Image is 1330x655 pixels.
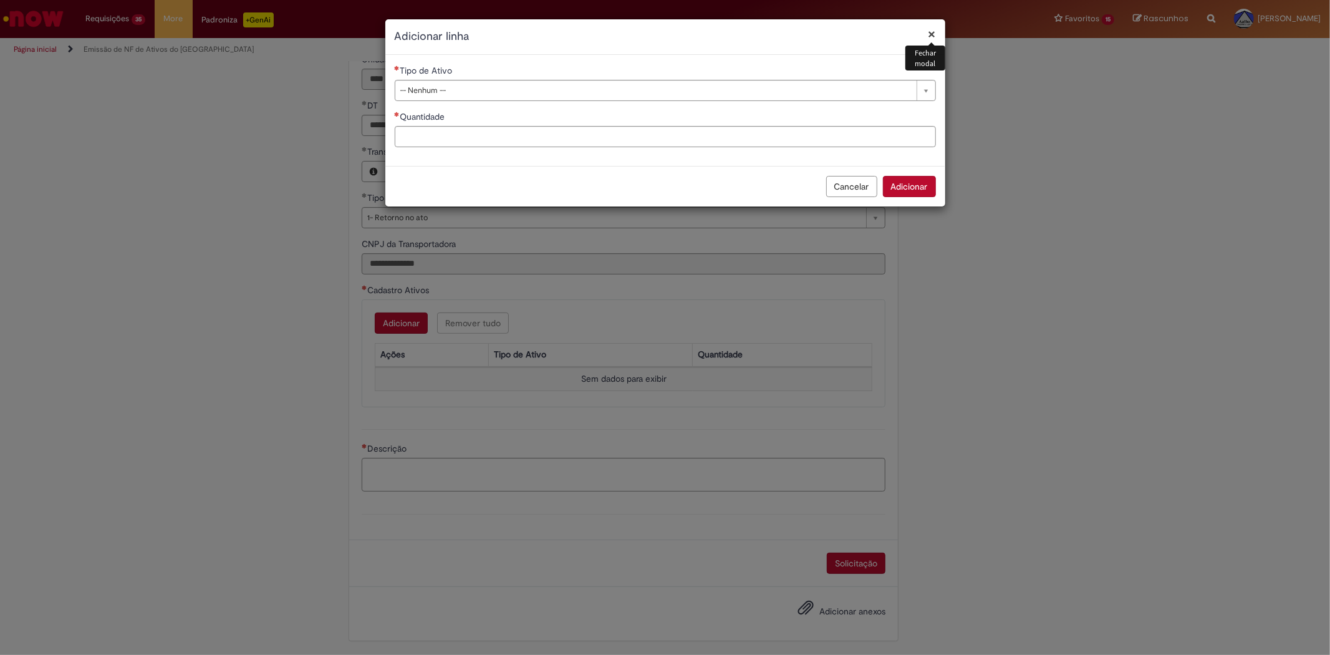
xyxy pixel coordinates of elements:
[905,46,945,70] div: Fechar modal
[395,112,400,117] span: Necessários
[928,27,936,41] button: Fechar modal
[400,111,448,122] span: Quantidade
[400,65,455,76] span: Tipo de Ativo
[395,126,936,147] input: Quantidade
[395,65,400,70] span: Necessários
[883,176,936,197] button: Adicionar
[826,176,877,197] button: Cancelar
[400,80,910,100] span: -- Nenhum --
[395,29,936,45] h2: Adicionar linha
